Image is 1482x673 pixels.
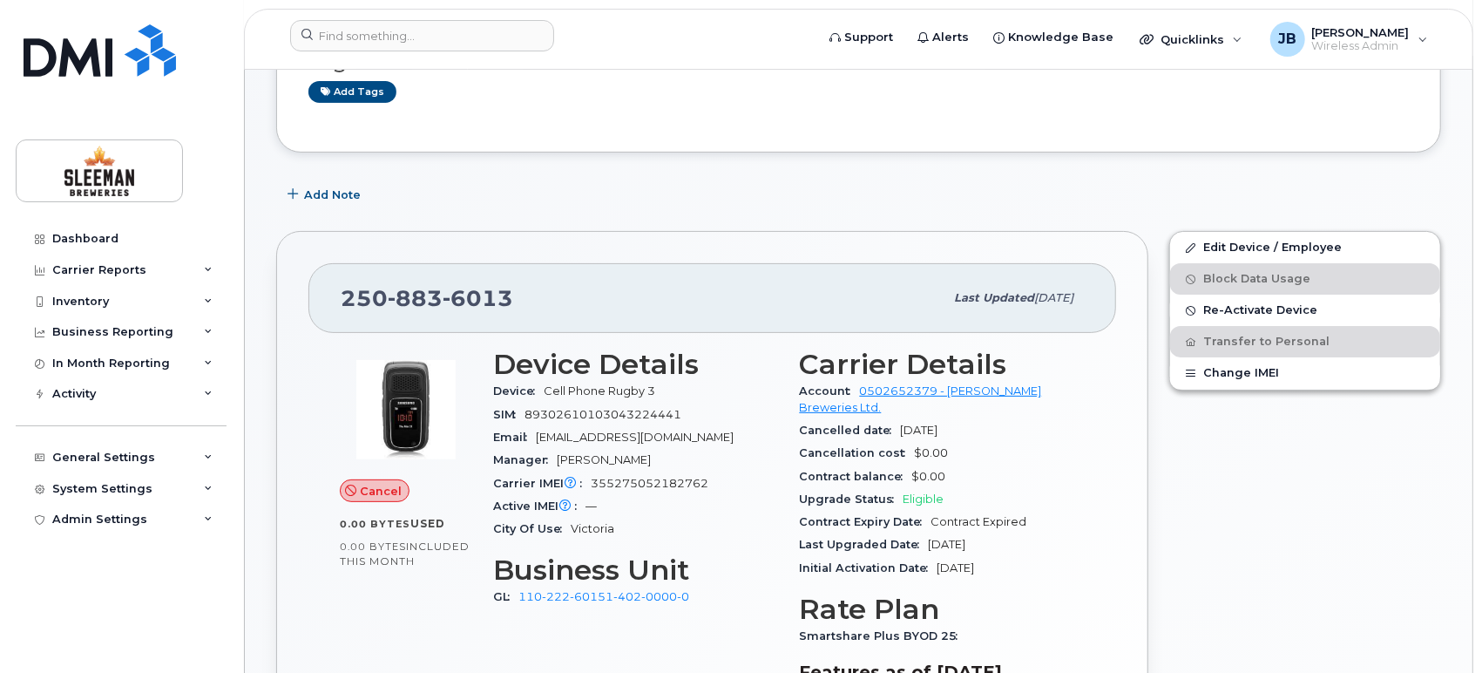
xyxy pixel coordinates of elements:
[1312,39,1410,53] span: Wireless Admin
[443,285,513,311] span: 6013
[800,470,912,483] span: Contract balance
[591,477,708,490] span: 355275052182762
[929,538,966,551] span: [DATE]
[901,424,938,437] span: [DATE]
[493,408,524,421] span: SIM
[800,384,1042,413] a: 0502652379 - [PERSON_NAME] Breweries Ltd.
[1170,232,1440,263] a: Edit Device / Employee
[915,446,949,459] span: $0.00
[954,291,1034,304] span: Last updated
[931,515,1027,528] span: Contract Expired
[493,477,591,490] span: Carrier IMEI
[493,500,585,513] span: Active IMEI
[308,81,396,103] a: Add tags
[493,349,779,380] h3: Device Details
[800,493,903,506] span: Upgrade Status
[354,357,458,462] img: image20231002-3703462-r2r9e3.jpeg
[524,408,681,421] span: 89302610103043224441
[410,517,445,530] span: used
[800,446,915,459] span: Cancellation cost
[800,384,860,398] span: Account
[1170,326,1440,357] button: Transfer to Personal
[341,285,513,311] span: 250
[800,594,1086,625] h3: Rate Plan
[912,470,946,483] span: $0.00
[1161,32,1224,46] span: Quicklinks
[493,554,779,586] h3: Business Unit
[800,538,929,551] span: Last Upgraded Date
[518,590,689,603] a: 110-222-60151-402-0000-0
[1312,25,1410,39] span: [PERSON_NAME]
[571,522,614,535] span: Victoria
[903,493,944,506] span: Eligible
[340,518,410,530] span: 0.00 Bytes
[1278,29,1296,50] span: JB
[844,29,893,46] span: Support
[1170,357,1440,389] button: Change IMEI
[800,629,967,642] span: Smartshare Plus BYOD 25
[276,179,376,210] button: Add Note
[493,522,571,535] span: City Of Use
[1127,22,1255,57] div: Quicklinks
[800,515,931,528] span: Contract Expiry Date
[981,20,1126,55] a: Knowledge Base
[557,453,651,466] span: [PERSON_NAME]
[544,384,655,398] span: Cell Phone Rugby 3
[304,187,361,203] span: Add Note
[1258,22,1440,57] div: Jose Benedith
[932,29,969,46] span: Alerts
[1008,29,1113,46] span: Knowledge Base
[800,561,937,574] span: Initial Activation Date
[388,285,443,311] span: 883
[800,349,1086,380] h3: Carrier Details
[536,431,734,444] span: [EMAIL_ADDRESS][DOMAIN_NAME]
[308,51,1409,73] h3: Tags List
[493,590,518,603] span: GL
[340,540,470,568] span: included this month
[937,561,975,574] span: [DATE]
[1203,304,1317,317] span: Re-Activate Device
[817,20,905,55] a: Support
[1170,263,1440,295] button: Block Data Usage
[360,483,402,500] span: Cancel
[1170,295,1440,326] button: Re-Activate Device
[905,20,981,55] a: Alerts
[1034,291,1073,304] span: [DATE]
[800,424,901,437] span: Cancelled date
[493,384,544,398] span: Device
[340,540,406,553] span: 0.00 Bytes
[493,431,536,444] span: Email
[493,453,557,466] span: Manager
[290,20,554,51] input: Find something...
[585,500,597,513] span: —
